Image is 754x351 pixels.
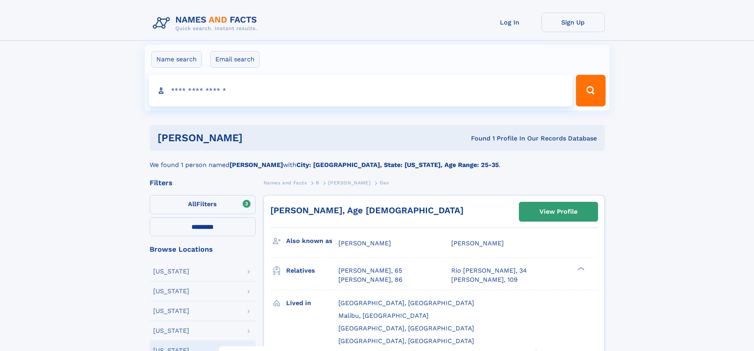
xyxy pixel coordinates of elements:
[451,266,527,275] a: Rio [PERSON_NAME], 34
[357,134,597,143] div: Found 1 Profile In Our Records Database
[575,266,585,271] div: ❯
[328,180,370,186] span: [PERSON_NAME]
[153,328,189,334] div: [US_STATE]
[150,179,256,186] div: Filters
[150,151,605,170] div: We found 1 person named with .
[338,266,402,275] a: [PERSON_NAME], 65
[150,246,256,253] div: Browse Locations
[270,205,463,215] a: [PERSON_NAME], Age [DEMOGRAPHIC_DATA]
[338,337,474,345] span: [GEOGRAPHIC_DATA], [GEOGRAPHIC_DATA]
[150,13,264,34] img: Logo Names and Facts
[328,178,370,188] a: [PERSON_NAME]
[338,239,391,247] span: [PERSON_NAME]
[286,234,338,248] h3: Also known as
[230,161,283,169] b: [PERSON_NAME]
[451,239,504,247] span: [PERSON_NAME]
[158,133,357,143] h1: [PERSON_NAME]
[296,161,499,169] b: City: [GEOGRAPHIC_DATA], State: [US_STATE], Age Range: 25-35
[153,308,189,314] div: [US_STATE]
[338,275,403,284] a: [PERSON_NAME], 86
[150,195,256,214] label: Filters
[264,178,307,188] a: Names and Facts
[188,200,196,208] span: All
[451,275,518,284] a: [PERSON_NAME], 109
[210,51,260,68] label: Email search
[541,13,605,32] a: Sign Up
[519,202,598,221] a: View Profile
[286,264,338,277] h3: Relatives
[151,51,202,68] label: Name search
[286,296,338,310] h3: Lived in
[153,288,189,294] div: [US_STATE]
[539,203,577,221] div: View Profile
[316,178,319,188] a: B
[153,268,189,275] div: [US_STATE]
[338,312,429,319] span: Malibu, [GEOGRAPHIC_DATA]
[338,324,474,332] span: [GEOGRAPHIC_DATA], [GEOGRAPHIC_DATA]
[576,75,605,106] button: Search Button
[478,13,541,32] a: Log In
[149,75,573,106] input: search input
[316,180,319,186] span: B
[338,299,474,307] span: [GEOGRAPHIC_DATA], [GEOGRAPHIC_DATA]
[380,180,389,186] span: Dax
